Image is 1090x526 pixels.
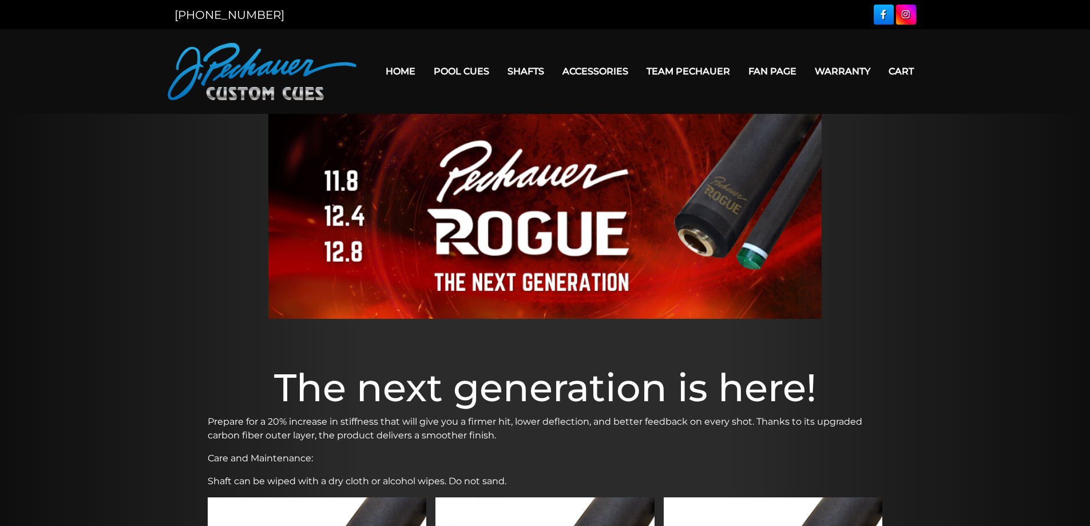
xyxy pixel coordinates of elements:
[637,57,739,86] a: Team Pechauer
[208,365,883,410] h1: The next generation is here!
[208,452,883,465] p: Care and Maintenance:
[806,57,879,86] a: Warranty
[208,415,883,442] p: Prepare for a 20% increase in stiffness that will give you a firmer hit, lower deflection, and be...
[168,43,356,100] img: Pechauer Custom Cues
[879,57,923,86] a: Cart
[376,57,425,86] a: Home
[553,57,637,86] a: Accessories
[425,57,498,86] a: Pool Cues
[739,57,806,86] a: Fan Page
[208,474,883,488] p: Shaft can be wiped with a dry cloth or alcohol wipes. Do not sand.
[498,57,553,86] a: Shafts
[175,8,284,22] a: [PHONE_NUMBER]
